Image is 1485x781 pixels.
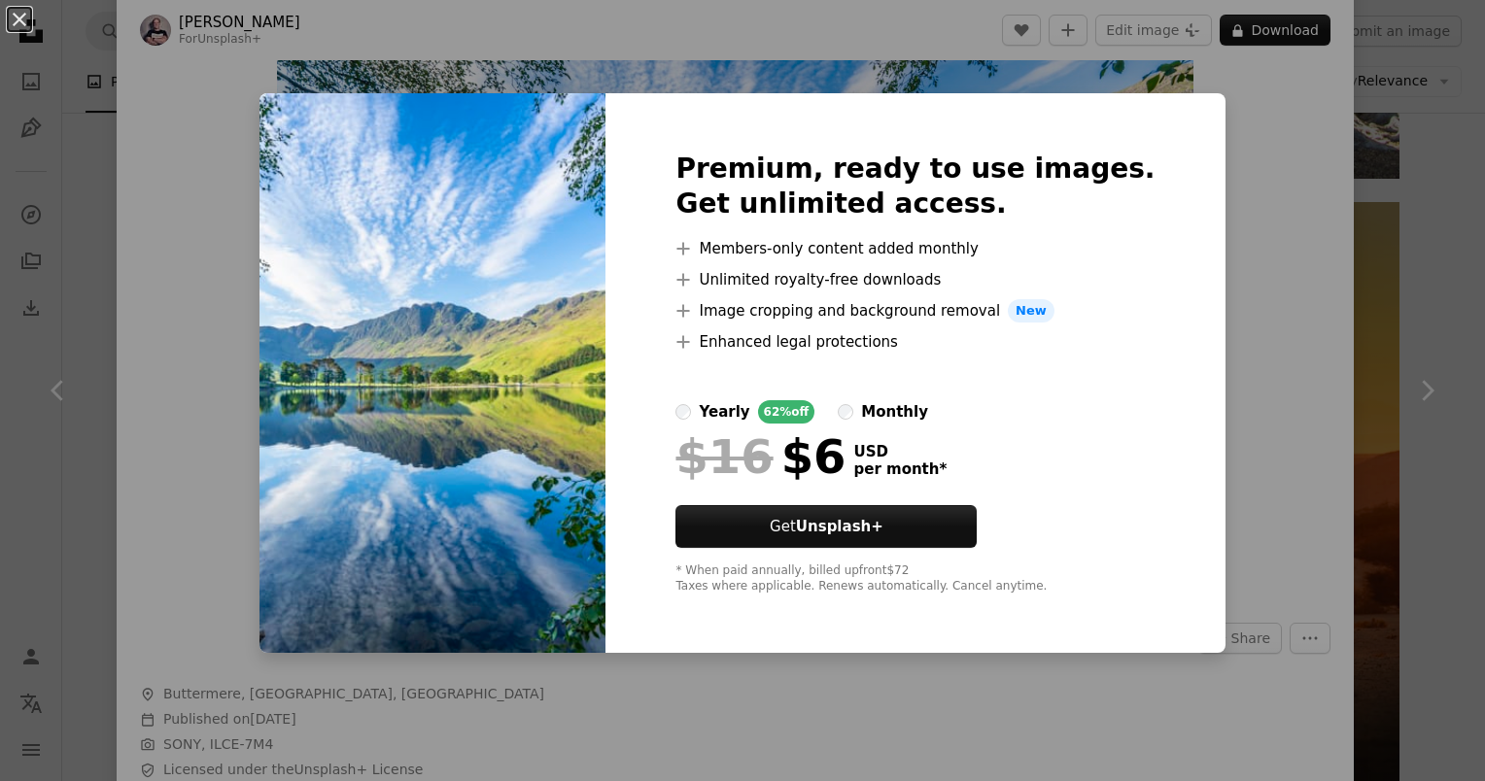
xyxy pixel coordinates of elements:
[853,460,947,478] span: per month *
[675,563,1155,594] div: * When paid annually, billed upfront $72 Taxes where applicable. Renews automatically. Cancel any...
[675,404,691,420] input: yearly62%off
[796,518,883,535] strong: Unsplash+
[675,330,1155,354] li: Enhanced legal protections
[758,400,815,424] div: 62% off
[675,152,1155,221] h2: Premium, ready to use images. Get unlimited access.
[675,431,846,482] div: $6
[1008,299,1054,323] span: New
[838,404,853,420] input: monthly
[675,268,1155,291] li: Unlimited royalty-free downloads
[853,443,947,460] span: USD
[675,431,773,482] span: $16
[675,237,1155,260] li: Members-only content added monthly
[699,400,749,424] div: yearly
[675,505,977,548] button: GetUnsplash+
[861,400,928,424] div: monthly
[259,93,605,653] img: premium_photo-1719943510748-4b4354fbcf56
[675,299,1155,323] li: Image cropping and background removal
